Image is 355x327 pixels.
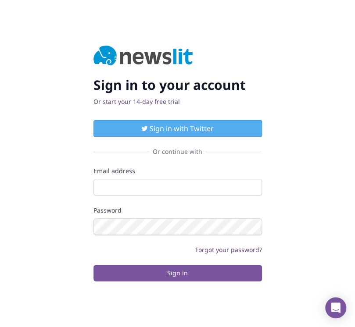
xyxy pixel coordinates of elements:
[93,46,193,67] img: Newslit
[93,120,262,137] button: Sign in with Twitter
[149,147,206,156] span: Or continue with
[93,265,262,281] button: Sign in
[93,97,262,106] p: Or
[93,206,262,215] label: Password
[103,97,180,106] a: start your 14-day free trial
[93,77,262,93] h2: Sign in to your account
[93,167,262,175] label: Email address
[325,297,346,318] div: Open Intercom Messenger
[195,245,262,254] a: Forgot your password?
